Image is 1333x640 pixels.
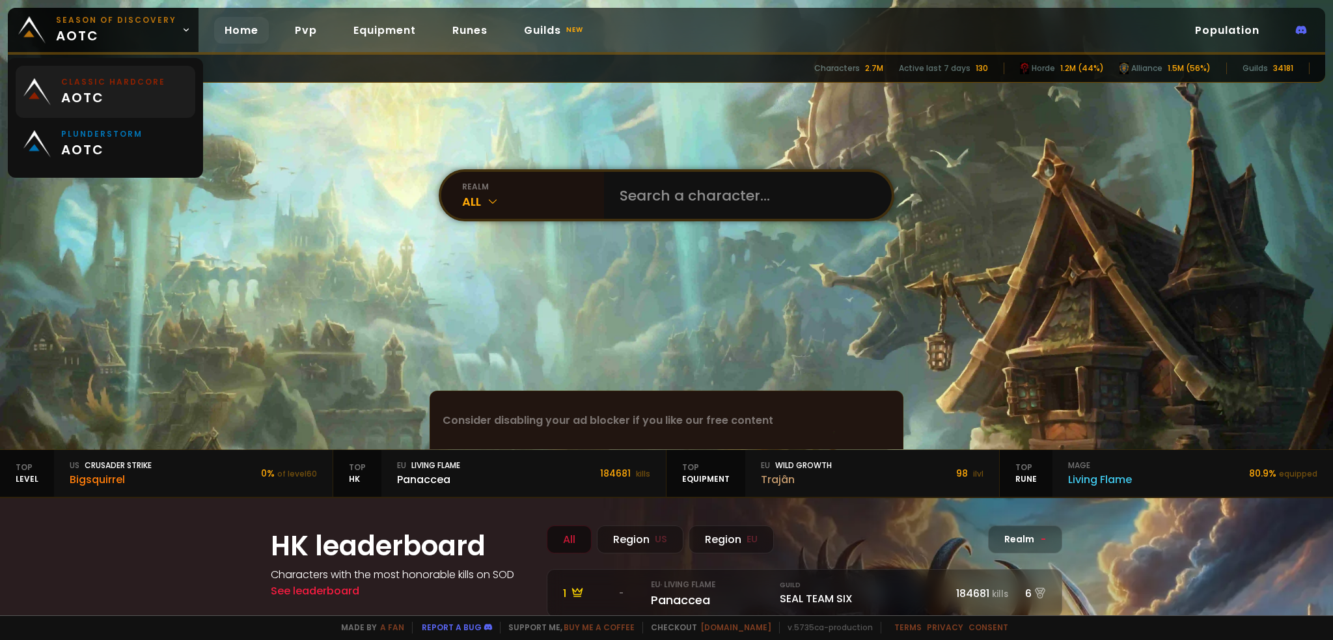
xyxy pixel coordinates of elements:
div: Realm [988,525,1062,553]
a: Runes [442,17,498,44]
span: eu [761,460,770,471]
h1: HK leaderboard [271,525,531,566]
div: Characters [814,63,860,74]
a: Report a bug [422,622,482,633]
small: eu · Living Flame [651,579,715,590]
span: aotc [56,14,176,46]
div: 1.5M (56%) [1168,63,1211,74]
a: Terms [894,622,922,633]
a: [DOMAIN_NAME] [700,622,771,633]
span: Top [682,462,730,473]
h4: Characters with the most honorable kills on SOD [271,566,531,583]
a: Plunderstormaotc [16,118,195,170]
a: Classic Hardcoreaotc [16,66,195,118]
span: aotc [61,88,165,107]
a: See leaderboard [271,583,359,598]
div: Guilds [1243,63,1268,74]
div: Active last 7 days [899,63,970,74]
div: Panaccea [397,471,460,488]
div: Panaccea [651,591,772,609]
div: Alliance [1120,63,1162,74]
div: 2.7M [865,63,883,74]
div: Region [689,525,774,553]
div: Wild Growth [761,460,832,471]
div: 80.9 % [1249,467,1317,480]
div: 184681 [600,467,650,480]
small: Plunderstorm [61,128,143,140]
div: SEAL TEAM SIX [780,580,948,607]
a: Consent [969,622,1008,633]
div: Trajân [761,471,832,488]
span: aotc [61,140,143,160]
span: - [1041,533,1046,546]
div: 130 [976,63,988,74]
small: new [564,22,586,38]
div: realm [462,181,604,193]
a: Home [214,17,269,44]
span: Top [1015,462,1037,473]
div: Living Flame [397,460,460,471]
span: us [70,460,79,471]
span: v. 5735ca - production [779,622,873,633]
a: Privacy [927,622,963,633]
div: Bigsquirrel [70,471,152,488]
span: Support me, [500,622,635,633]
small: kills [636,468,650,479]
span: mage [1068,460,1090,471]
small: of level 60 [277,468,317,479]
a: 1 -eu· Living FlamePanaccea GuildSEAL TEAM SIX184681kills6 [547,569,1062,617]
span: eu [397,460,406,471]
a: Pvp [284,17,327,44]
small: Classic Hardcore [61,76,165,88]
input: Search a character... [612,172,876,219]
div: Horde [1020,63,1055,74]
small: kills [992,588,1008,600]
div: 1.2M (44%) [1060,63,1104,74]
a: a fan [380,622,404,633]
div: HK [333,450,381,497]
a: Buy me a coffee [564,622,635,633]
small: Guild [780,580,948,591]
small: US [655,533,667,546]
small: equipped [1279,468,1317,479]
small: ilvl [973,468,983,479]
img: horde [1120,63,1129,74]
small: EU [747,533,758,546]
a: Guildsnew [514,17,596,44]
div: 34181 [1273,63,1293,74]
span: Top [16,462,38,473]
a: TopRunemageLiving Flame80.9%equipped [1000,450,1333,497]
a: Season of Discoveryaotc [8,8,199,52]
iframe: Advertisement [430,391,904,450]
span: 184681 [956,586,989,601]
a: Population [1185,17,1270,44]
div: 1 [563,585,611,602]
span: Made by [333,622,404,633]
div: equipment [666,450,745,497]
img: horde [1020,63,1029,74]
div: Rune [1000,450,1052,497]
div: Crusader Strike [70,460,152,471]
div: All [462,193,604,210]
span: - [619,587,624,599]
a: TopHKeuLiving FlamePanaccea184681 kills [333,450,666,497]
small: Season of Discovery [56,14,176,26]
a: TopequipmenteuWild GrowthTrajân98 ilvl [666,450,1000,497]
span: Top [349,462,366,473]
div: All [547,525,592,553]
span: Checkout [642,622,771,633]
div: Living Flame [1068,471,1132,488]
div: 98 [956,467,983,480]
a: Equipment [343,17,426,44]
div: Region [597,525,683,553]
div: 6 [1012,585,1046,602]
div: 0 % [261,467,317,480]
